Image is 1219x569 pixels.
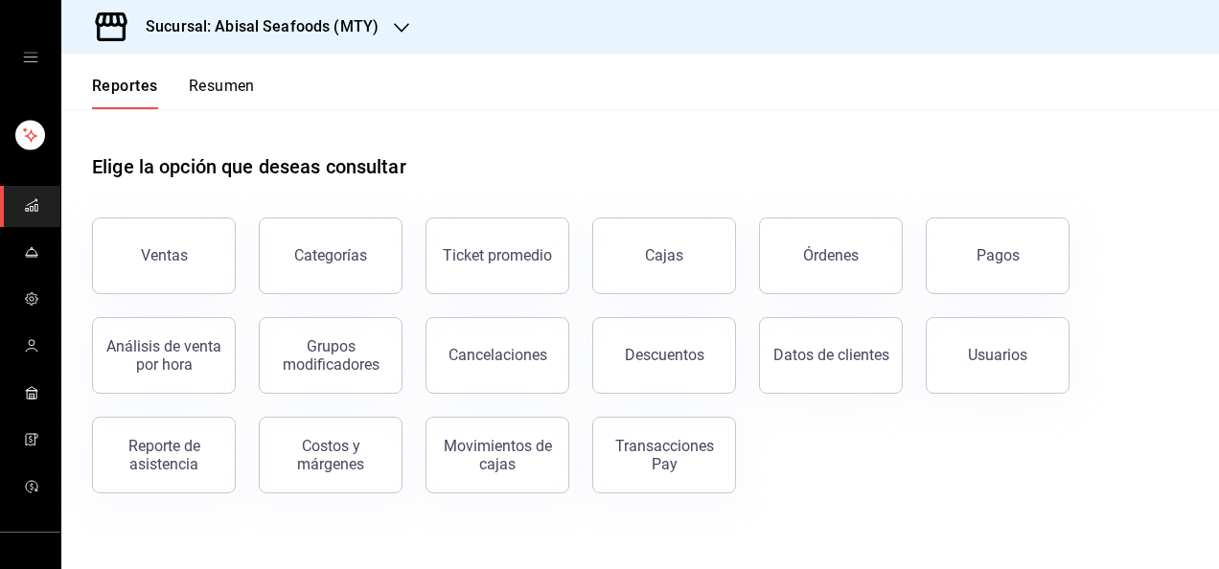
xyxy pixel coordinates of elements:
[759,217,903,294] button: Órdenes
[926,317,1069,394] button: Usuarios
[189,77,255,109] button: Resumen
[92,77,158,109] button: Reportes
[92,77,255,109] div: navigation tabs
[977,246,1020,264] div: Pagos
[425,417,569,493] button: Movimientos de cajas
[605,437,724,473] div: Transacciones Pay
[104,437,223,473] div: Reporte de asistencia
[759,317,903,394] button: Datos de clientes
[592,417,736,493] button: Transacciones Pay
[23,50,38,65] button: open drawer
[92,317,236,394] button: Análisis de venta por hora
[592,217,736,294] a: Cajas
[443,246,552,264] div: Ticket promedio
[141,246,188,264] div: Ventas
[438,437,557,473] div: Movimientos de cajas
[259,317,402,394] button: Grupos modificadores
[259,417,402,493] button: Costos y márgenes
[773,346,889,364] div: Datos de clientes
[104,337,223,374] div: Análisis de venta por hora
[294,246,367,264] div: Categorías
[92,217,236,294] button: Ventas
[803,246,859,264] div: Órdenes
[425,217,569,294] button: Ticket promedio
[926,217,1069,294] button: Pagos
[968,346,1027,364] div: Usuarios
[448,346,547,364] div: Cancelaciones
[130,15,379,38] h3: Sucursal: Abisal Seafoods (MTY)
[92,417,236,493] button: Reporte de asistencia
[592,317,736,394] button: Descuentos
[92,152,406,181] h1: Elige la opción que deseas consultar
[645,244,684,267] div: Cajas
[271,337,390,374] div: Grupos modificadores
[271,437,390,473] div: Costos y márgenes
[625,346,704,364] div: Descuentos
[259,217,402,294] button: Categorías
[425,317,569,394] button: Cancelaciones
